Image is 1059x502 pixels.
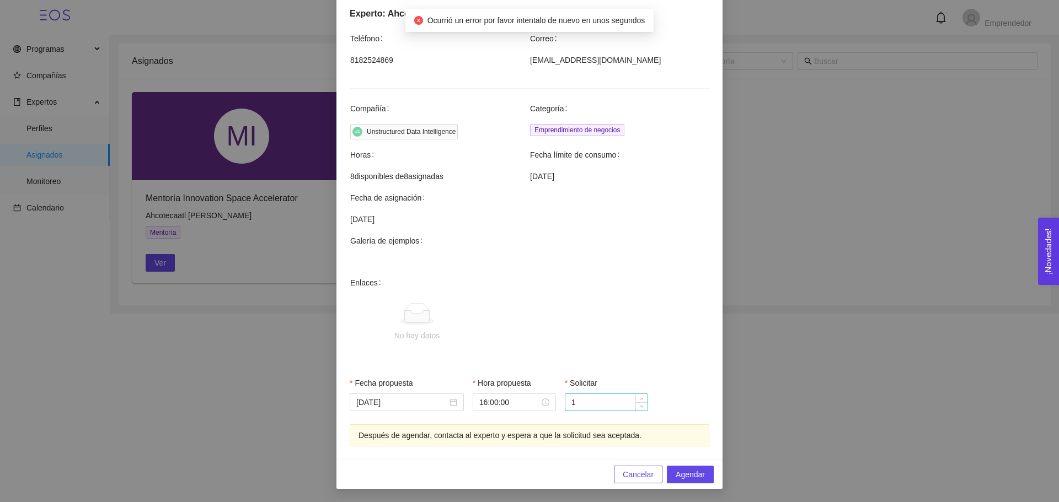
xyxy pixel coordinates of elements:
[350,149,378,161] span: Horas
[635,402,648,411] span: Decrease Value
[350,213,709,225] span: [DATE]
[350,7,709,20] div: Experto: Ahcotecaatl [PERSON_NAME]
[639,395,645,402] span: up
[414,16,423,25] span: close-circle
[350,54,529,66] span: 8182524869
[1038,218,1059,285] button: Open Feedback Widget
[473,377,531,389] label: Hora propuesta
[350,277,386,368] span: Enlaces
[350,170,529,182] span: 8 disponibles de 8 asignadas
[356,396,447,408] input: Fecha propuesta
[530,54,709,66] span: [EMAIL_ADDRESS][DOMAIN_NAME]
[635,394,648,402] span: Increase Value
[359,429,700,441] div: Después de agendar, contacta al experto y espera a que la solicitud sea aceptada.
[350,235,427,247] span: Galería de ejemplos
[530,149,624,161] span: Fecha límite de consumo
[565,394,648,411] input: Solicitar
[394,330,440,342] div: No hay datos
[350,192,429,204] span: Fecha de asignación
[530,124,624,136] span: Emprendimiento de negocios
[530,102,571,115] span: Categoría
[367,126,456,137] div: Unstructured Data Intelligence
[614,466,662,483] button: Cancelar
[565,377,597,389] label: Solicitar
[530,170,709,182] span: [DATE]
[350,102,393,115] span: Compañía
[676,468,705,481] span: Agendar
[667,466,714,483] button: Agendar
[427,16,645,25] span: Ocurrió un error por favor intentalo de nuevo en unos segundos
[530,33,561,45] span: Correo
[479,396,539,408] input: Hora propuesta
[350,377,413,389] label: Fecha propuesta
[639,403,645,410] span: down
[350,33,387,45] span: Teléfono
[355,130,360,134] span: UD
[623,468,654,481] span: Cancelar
